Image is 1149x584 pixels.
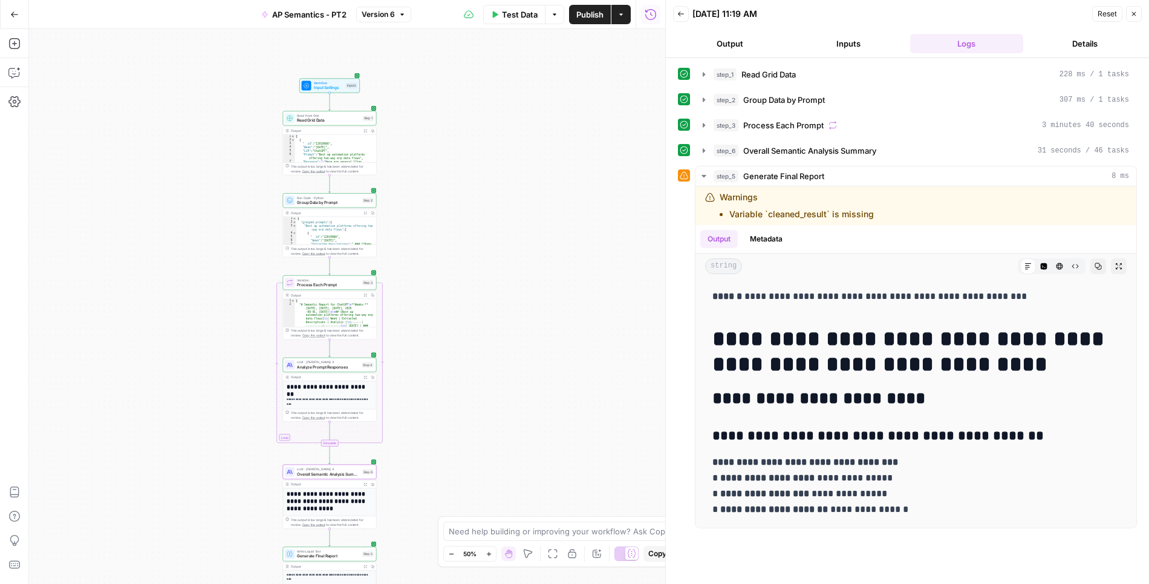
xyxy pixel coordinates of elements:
div: Complete [283,440,377,447]
span: Generate Final Report [743,170,824,182]
button: 8 ms [695,166,1136,186]
div: 6 [283,153,295,160]
span: Copy the output [302,416,325,419]
div: 4 [283,145,295,149]
span: 50% [463,549,477,559]
span: Toggle code folding, rows 1 through 11 [293,217,296,220]
span: Workflow [314,80,343,85]
div: 1 [283,217,296,220]
span: string [705,258,742,274]
span: Group Data by Prompt [743,94,825,106]
button: Output [673,34,787,53]
span: step_1 [714,68,737,80]
span: Iteration [297,278,360,283]
div: Run Code · PythonGroup Data by PromptStep 2Output{ "grouped_prompts":{ "Best ap automation platfo... [283,193,377,257]
div: 7 [283,242,296,380]
div: Output [291,128,360,133]
div: Output [291,482,360,487]
span: Copy the output [302,252,325,255]
span: Toggle code folding, rows 2 through 8 [291,138,295,142]
div: This output is too large & has been abbreviated for review. to view the full content. [291,328,374,338]
button: 31 seconds / 46 tasks [695,141,1136,160]
span: Write Liquid Text [297,549,360,554]
div: 4 [283,231,296,235]
span: Read Grid Data [741,68,796,80]
li: Variable `cleaned_result` is missing [729,208,874,220]
button: Version 6 [356,7,411,22]
span: step_6 [714,145,738,157]
div: Complete [321,440,338,447]
span: Generate Final Report [297,553,360,559]
g: Edge from step_3 to step_4 [329,339,331,356]
div: Step 1 [363,116,374,121]
g: Edge from step_3-iteration-end to step_6 [329,446,331,464]
span: Version 6 [362,9,395,20]
span: 3 minutes 40 seconds [1042,120,1129,131]
button: 228 ms / 1 tasks [695,65,1136,84]
span: step_3 [714,119,738,131]
g: Edge from step_2 to step_3 [329,257,331,275]
div: 1 [283,134,295,138]
button: Inputs [792,34,905,53]
span: Input Settings [314,85,343,91]
span: LLM · [PERSON_NAME] 4 [297,359,359,364]
button: Logs [910,34,1024,53]
div: Output [291,293,360,298]
div: 2 [283,303,295,553]
span: Reset [1098,8,1117,19]
span: step_5 [714,170,738,182]
div: Step 5 [362,551,374,557]
span: Overall Semantic Analysis Summary [743,145,876,157]
g: Edge from start to step_1 [329,93,331,110]
span: Read Grid Data [297,117,360,123]
span: LLM · [PERSON_NAME] 4 [297,467,360,471]
div: 8 ms [695,186,1136,528]
g: Edge from step_1 to step_2 [329,175,331,192]
div: Inputs [346,83,357,88]
span: Process Each Prompt [743,119,824,131]
span: Toggle code folding, rows 4 through 8 [293,231,296,235]
span: Overall Semantic Analysis Summary [297,471,360,477]
g: Edge from step_6 to step_5 [329,528,331,546]
button: Test Data [483,5,545,24]
span: Analyze Prompt Responses [297,364,359,370]
span: 307 ms / 1 tasks [1059,94,1129,105]
span: 31 seconds / 46 tasks [1038,145,1129,156]
div: 2 [283,220,296,224]
button: Publish [569,5,611,24]
span: Test Data [502,8,538,21]
div: 6 [283,238,296,242]
span: AP Semantics - PT2 [272,8,347,21]
span: Run Code · Python [297,195,360,200]
span: 228 ms / 1 tasks [1059,69,1129,80]
div: LoopIterationProcess Each PromptStep 3Output[ "# Semantic Report for ChatGPT\n**Weeks:** [DATE], ... [283,275,377,340]
div: This output is too large & has been abbreviated for review. to view the full content. [291,517,374,527]
span: Copy the output [302,169,325,173]
span: Toggle code folding, rows 1 through 9 [291,134,295,138]
div: 2 [283,138,295,142]
div: This output is too large & has been abbreviated for review. to view the full content. [291,246,374,256]
div: Output [291,564,360,569]
button: Metadata [743,230,790,248]
span: Toggle code folding, rows 2 through 10 [293,220,296,224]
div: 3 [283,142,295,145]
div: 1 [283,299,295,303]
span: Copy [648,548,666,559]
div: WorkflowInput SettingsInputs [283,79,377,93]
button: AP Semantics - PT2 [254,5,354,24]
div: This output is too large & has been abbreviated for review. to view the full content. [291,164,374,174]
div: 5 [283,149,295,153]
span: Publish [576,8,604,21]
span: Read from Grid [297,113,360,118]
span: Process Each Prompt [297,282,360,288]
span: Toggle code folding, rows 1 through 3 [291,299,295,303]
span: Group Data by Prompt [297,200,360,206]
span: step_2 [714,94,738,106]
div: Output [291,211,360,215]
div: Output [291,375,360,379]
span: Copy the output [302,523,325,527]
div: 3 [283,224,296,231]
button: 307 ms / 1 tasks [695,90,1136,110]
button: Details [1028,34,1142,53]
span: 8 ms [1112,171,1129,182]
